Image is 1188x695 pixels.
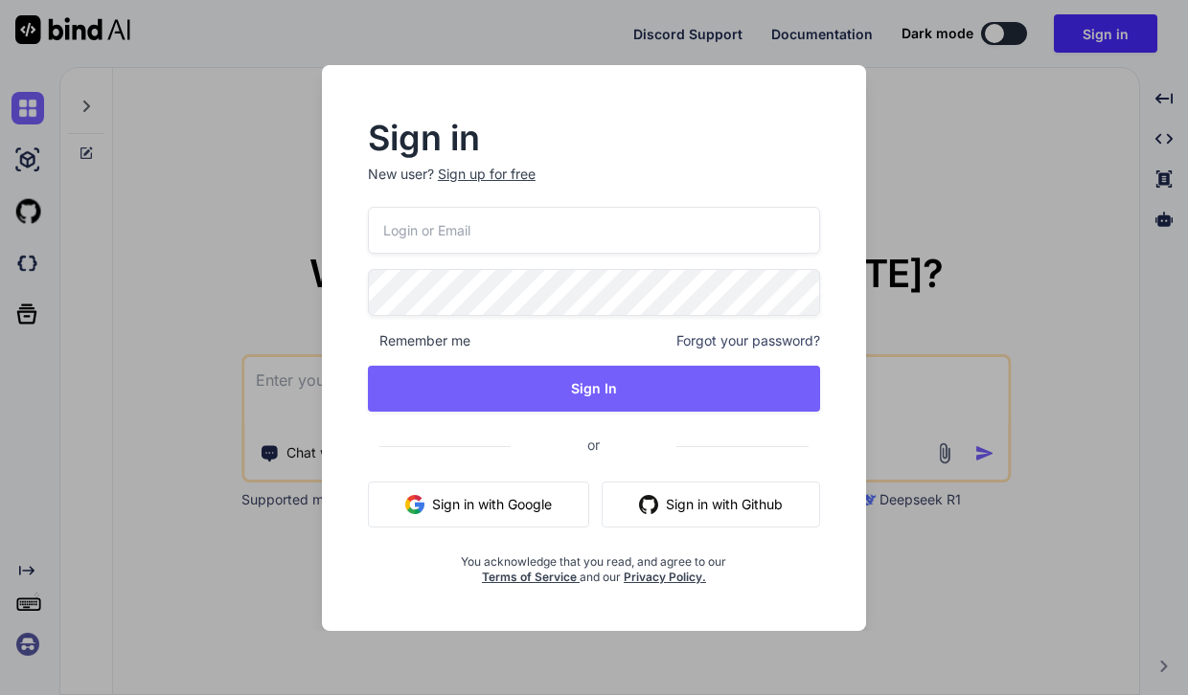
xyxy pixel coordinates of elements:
[624,570,706,584] a: Privacy Policy.
[438,165,536,184] div: Sign up for free
[368,123,820,153] h2: Sign in
[639,495,658,514] img: github
[482,570,580,584] a: Terms of Service
[444,543,745,585] div: You acknowledge that you read, and agree to our and our
[368,482,589,527] button: Sign in with Google
[511,421,676,468] span: or
[368,165,820,207] p: New user?
[602,482,820,527] button: Sign in with Github
[405,495,424,514] img: google
[676,331,820,350] span: Forgot your password?
[368,207,820,254] input: Login or Email
[368,331,470,350] span: Remember me
[368,366,820,412] button: Sign In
